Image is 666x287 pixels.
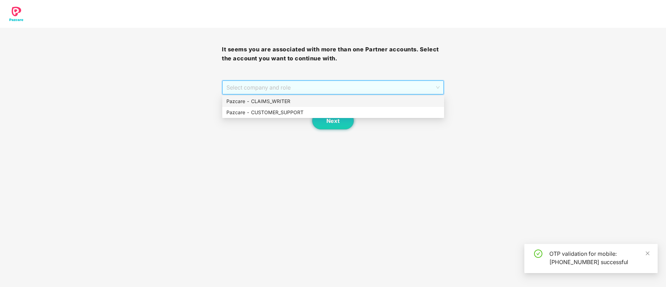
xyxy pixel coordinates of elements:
[226,98,440,105] div: Pazcare - CLAIMS_WRITER
[226,81,439,94] span: Select company and role
[226,109,440,116] div: Pazcare - CUSTOMER_SUPPORT
[549,250,649,266] div: OTP validation for mobile: [PHONE_NUMBER] successful
[534,250,542,258] span: check-circle
[312,112,354,129] button: Next
[222,107,444,118] div: Pazcare - CUSTOMER_SUPPORT
[222,96,444,107] div: Pazcare - CLAIMS_WRITER
[645,251,650,256] span: close
[222,45,444,63] h3: It seems you are associated with more than one Partner accounts. Select the account you want to c...
[326,118,340,124] span: Next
